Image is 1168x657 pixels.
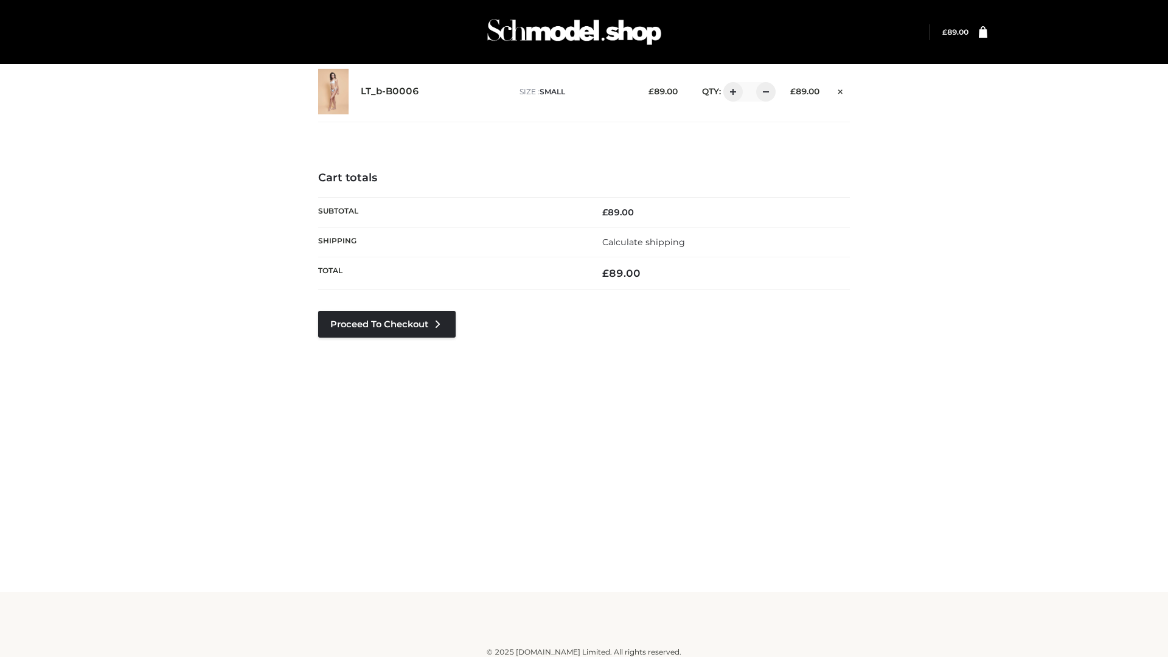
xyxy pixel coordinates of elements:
a: Proceed to Checkout [318,311,456,338]
bdi: 89.00 [602,207,634,218]
th: Total [318,257,584,290]
span: £ [942,27,947,36]
a: Calculate shipping [602,237,685,248]
th: Shipping [318,227,584,257]
p: size : [520,86,630,97]
span: £ [602,207,608,218]
a: Remove this item [832,82,850,98]
a: £89.00 [942,27,968,36]
bdi: 89.00 [790,86,819,96]
h4: Cart totals [318,172,850,185]
bdi: 89.00 [942,27,968,36]
a: LT_b-B0006 [361,86,419,97]
span: SMALL [540,87,565,96]
span: £ [648,86,654,96]
span: £ [790,86,796,96]
span: £ [602,267,609,279]
img: Schmodel Admin 964 [483,8,666,56]
th: Subtotal [318,197,584,227]
bdi: 89.00 [648,86,678,96]
bdi: 89.00 [602,267,641,279]
div: QTY: [690,82,771,102]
